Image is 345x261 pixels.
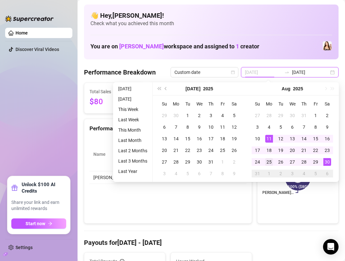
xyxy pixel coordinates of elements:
[288,146,296,154] div: 20
[298,121,310,133] td: 2025-08-07
[263,133,275,145] td: 2025-08-11
[265,135,273,143] div: 11
[277,158,285,166] div: 26
[159,168,170,179] td: 2025-08-03
[184,123,192,131] div: 8
[172,170,180,177] div: 4
[323,146,331,154] div: 23
[119,43,164,50] span: [PERSON_NAME]
[182,133,193,145] td: 2025-07-15
[275,156,287,168] td: 2025-08-26
[277,112,285,119] div: 29
[298,98,310,110] th: Th
[89,96,138,108] span: $80
[116,95,150,103] li: [DATE]
[89,171,135,184] td: [PERSON_NAME]…
[228,98,240,110] th: Sa
[182,168,193,179] td: 2025-08-05
[263,168,275,179] td: 2025-09-01
[84,238,339,247] h4: Payouts for [DATE] - [DATE]
[312,158,319,166] div: 29
[207,170,215,177] div: 7
[310,156,321,168] td: 2025-08-29
[170,168,182,179] td: 2025-08-04
[254,170,261,177] div: 31
[254,123,261,131] div: 3
[48,221,52,226] span: arrow-right
[217,98,228,110] th: Fr
[298,133,310,145] td: 2025-08-14
[219,123,226,131] div: 11
[195,146,203,154] div: 23
[300,158,308,166] div: 28
[293,82,303,95] button: Choose a year
[252,156,263,168] td: 2025-08-24
[172,146,180,154] div: 21
[195,112,203,119] div: 2
[161,146,168,154] div: 20
[182,156,193,168] td: 2025-07-29
[275,168,287,179] td: 2025-09-02
[300,135,308,143] div: 14
[195,158,203,166] div: 30
[193,98,205,110] th: We
[228,168,240,179] td: 2025-08-09
[161,170,168,177] div: 3
[275,98,287,110] th: Tu
[159,110,170,121] td: 2025-06-29
[205,121,217,133] td: 2025-07-10
[184,170,192,177] div: 5
[116,167,150,175] li: Last Year
[89,124,246,133] div: Performance by OnlyFans Creator
[193,121,205,133] td: 2025-07-09
[11,218,66,229] button: Start nowarrow-right
[228,110,240,121] td: 2025-07-05
[284,70,289,75] span: swap-right
[275,110,287,121] td: 2025-07-29
[275,121,287,133] td: 2025-08-05
[205,168,217,179] td: 2025-08-07
[287,168,298,179] td: 2025-09-03
[116,136,150,144] li: Last Month
[159,156,170,168] td: 2025-07-27
[323,112,331,119] div: 2
[159,133,170,145] td: 2025-07-13
[184,112,192,119] div: 1
[207,123,215,131] div: 10
[231,70,235,74] span: calendar
[300,123,308,131] div: 7
[254,135,261,143] div: 10
[217,168,228,179] td: 2025-08-08
[170,121,182,133] td: 2025-07-07
[265,170,273,177] div: 1
[323,135,331,143] div: 16
[207,146,215,154] div: 24
[195,123,203,131] div: 9
[300,146,308,154] div: 21
[230,146,238,154] div: 26
[288,112,296,119] div: 30
[90,11,332,20] h4: 👋 Hey, [PERSON_NAME] !
[193,110,205,121] td: 2025-07-02
[193,156,205,168] td: 2025-07-30
[288,158,296,166] div: 27
[219,135,226,143] div: 18
[277,146,285,154] div: 19
[170,145,182,156] td: 2025-07-21
[16,30,28,35] a: Home
[252,98,263,110] th: Su
[323,158,331,166] div: 30
[312,170,319,177] div: 5
[219,146,226,154] div: 25
[263,145,275,156] td: 2025-08-18
[182,98,193,110] th: Tu
[265,158,273,166] div: 25
[11,185,18,191] span: gift
[277,170,285,177] div: 2
[287,98,298,110] th: We
[298,145,310,156] td: 2025-08-21
[205,98,217,110] th: Th
[161,135,168,143] div: 13
[263,156,275,168] td: 2025-08-25
[217,110,228,121] td: 2025-07-04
